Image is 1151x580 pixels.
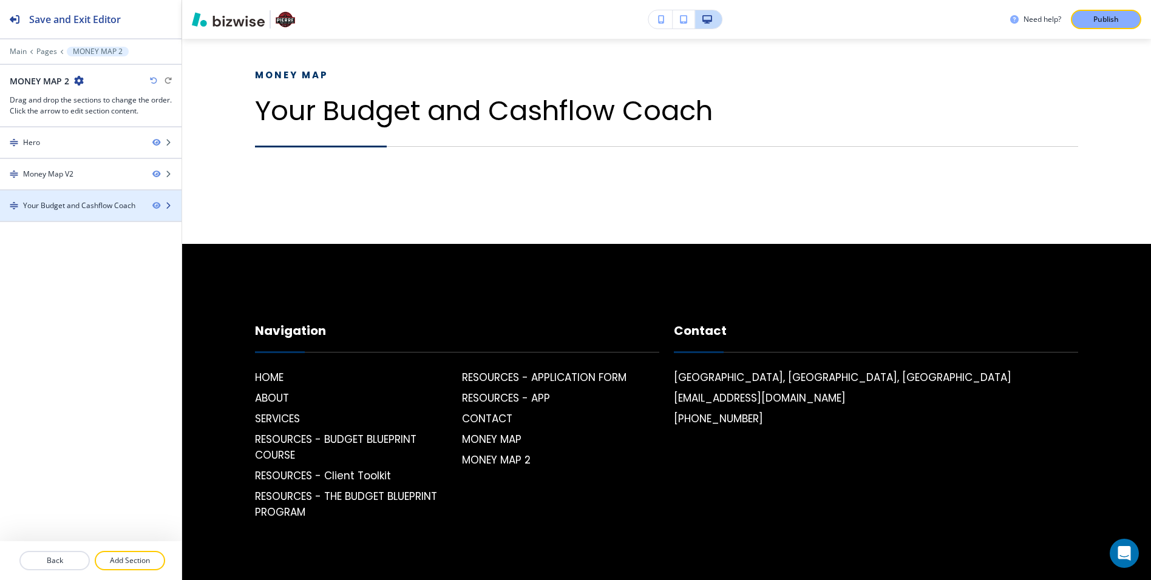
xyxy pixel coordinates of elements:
h6: SERVICES [255,411,452,427]
img: Drag [10,201,18,210]
p: Back [21,555,89,566]
h6: RESOURCES - APP [462,390,659,406]
h3: Drag and drop the sections to change the order. Click the arrow to edit section content. [10,95,172,116]
h6: RESOURCES - APPLICATION FORM [462,369,659,385]
button: MONEY MAP 2 [67,47,129,56]
h2: MONEY MAP 2 [10,75,69,87]
div: Open Intercom Messenger [1110,539,1139,568]
h2: Save and Exit Editor [29,12,121,27]
h6: MONEY MAP 2 [462,452,659,468]
h6: RESOURCES - Client Toolkit [255,468,452,484]
h6: RESOURCES - BUDGET BLUEPRINT COURSE [255,431,452,463]
button: Back [19,551,90,570]
a: [GEOGRAPHIC_DATA], [GEOGRAPHIC_DATA], [GEOGRAPHIC_DATA] [674,369,1011,385]
h6: RESOURCES - THE BUDGET BLUEPRINT PROGRAM [255,488,452,520]
p: Your Budget and Cashflow Coach [255,95,1078,127]
div: Money Map V2 [23,169,73,180]
a: [EMAIL_ADDRESS][DOMAIN_NAME] [674,390,846,406]
button: Publish [1071,10,1141,29]
strong: Contact [674,322,727,339]
a: [PHONE_NUMBER] [674,411,763,427]
h3: Need help? [1024,14,1061,25]
div: Hero [23,137,40,148]
button: Main [10,47,27,56]
div: Your Budget and Cashflow Coach [23,200,135,211]
img: Drag [10,170,18,178]
h6: MONEY MAP [462,431,659,447]
p: Add Section [96,555,164,566]
p: MONEY MAP 2 [73,47,123,56]
h6: CONTACT [462,411,659,427]
img: Bizwise Logo [192,12,265,27]
p: Money Map [255,68,1078,83]
button: Pages [36,47,57,56]
strong: Navigation [255,322,326,339]
h6: ABOUT [255,390,452,406]
button: Add Section [95,551,165,570]
img: Your Logo [276,10,295,29]
p: Publish [1093,14,1119,25]
h6: HOME [255,369,452,385]
img: Drag [10,138,18,147]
